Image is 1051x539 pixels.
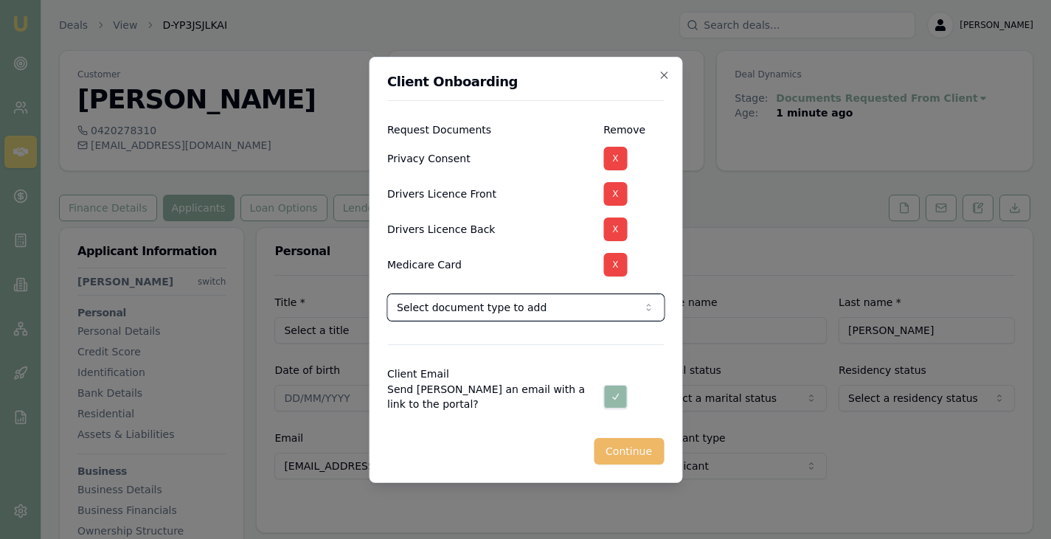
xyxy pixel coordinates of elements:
[603,253,627,277] button: X
[603,147,627,170] button: X
[594,438,664,465] button: Continue
[387,125,592,135] div: Request Documents
[387,141,592,176] div: Privacy Consent
[603,218,627,241] button: X
[603,182,627,206] button: X
[387,382,592,411] label: Send [PERSON_NAME] an email with a link to the portal?
[387,247,592,282] div: Medicare Card
[387,75,664,88] h2: Client Onboarding
[387,212,592,247] div: Drivers Licence Back
[387,176,592,212] div: Drivers Licence Front
[387,369,664,379] div: Client Email
[603,125,664,135] div: Remove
